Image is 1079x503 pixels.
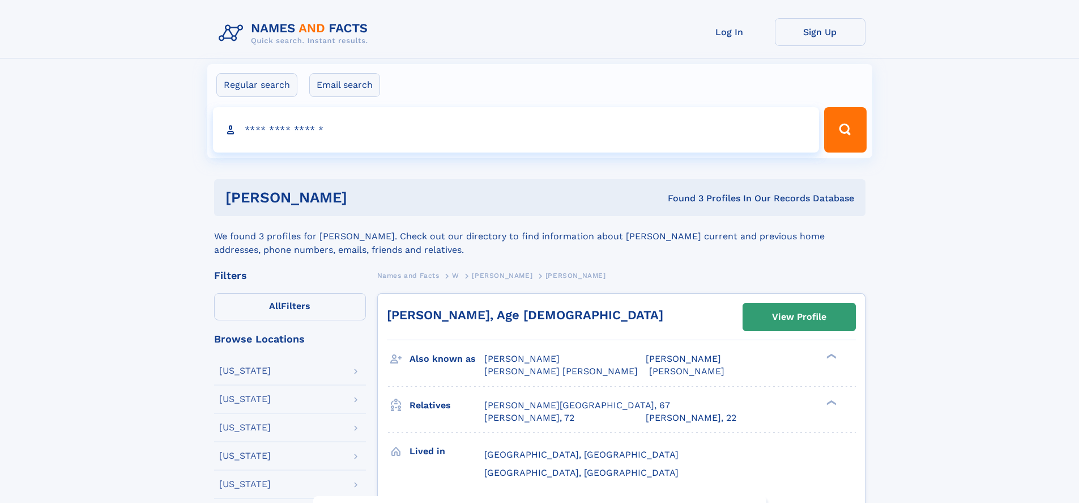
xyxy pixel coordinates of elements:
[484,412,574,424] a: [PERSON_NAME], 72
[484,399,670,412] a: [PERSON_NAME][GEOGRAPHIC_DATA], 67
[387,308,663,322] a: [PERSON_NAME], Age [DEMOGRAPHIC_DATA]
[507,192,854,205] div: Found 3 Profiles In Our Records Database
[649,366,724,377] span: [PERSON_NAME]
[472,272,532,280] span: [PERSON_NAME]
[772,304,826,330] div: View Profile
[452,272,459,280] span: W
[219,480,271,489] div: [US_STATE]
[214,18,377,49] img: Logo Names and Facts
[225,191,507,205] h1: [PERSON_NAME]
[219,366,271,375] div: [US_STATE]
[646,412,736,424] a: [PERSON_NAME], 22
[484,449,679,460] span: [GEOGRAPHIC_DATA], [GEOGRAPHIC_DATA]
[410,442,484,461] h3: Lived in
[214,334,366,344] div: Browse Locations
[214,270,366,281] div: Filters
[219,395,271,404] div: [US_STATE]
[269,301,281,311] span: All
[775,18,865,46] a: Sign Up
[219,451,271,460] div: [US_STATE]
[684,18,775,46] a: Log In
[484,366,638,377] span: [PERSON_NAME] [PERSON_NAME]
[472,268,532,282] a: [PERSON_NAME]
[824,353,837,360] div: ❯
[216,73,297,97] label: Regular search
[452,268,459,282] a: W
[214,216,865,257] div: We found 3 profiles for [PERSON_NAME]. Check out our directory to find information about [PERSON_...
[377,268,440,282] a: Names and Facts
[484,467,679,478] span: [GEOGRAPHIC_DATA], [GEOGRAPHIC_DATA]
[646,353,721,364] span: [PERSON_NAME]
[219,423,271,432] div: [US_STATE]
[410,349,484,369] h3: Also known as
[309,73,380,97] label: Email search
[545,272,606,280] span: [PERSON_NAME]
[484,353,560,364] span: [PERSON_NAME]
[743,303,855,331] a: View Profile
[824,107,866,153] button: Search Button
[214,293,366,320] label: Filters
[213,107,820,153] input: search input
[410,396,484,415] h3: Relatives
[824,399,837,406] div: ❯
